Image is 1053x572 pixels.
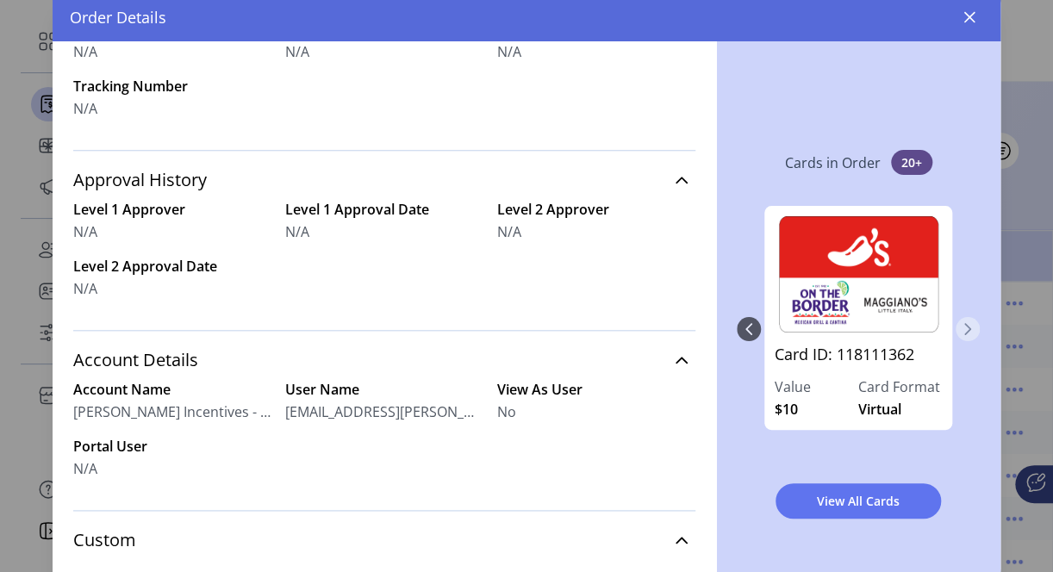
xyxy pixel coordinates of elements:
[497,41,521,62] span: N/A
[73,532,136,549] span: Custom
[73,76,271,96] label: Tracking Number
[285,221,309,242] span: N/A
[73,351,198,369] span: Account Details
[70,6,166,29] span: Order Details
[858,399,901,420] span: Virtual
[775,399,798,420] span: $10
[73,458,97,479] span: N/A
[775,216,942,333] img: 118111362
[73,19,695,140] div: Shipment
[858,376,942,397] label: Card Format
[73,221,97,242] span: N/A
[497,379,695,400] label: View As User
[497,221,521,242] span: N/A
[73,98,97,119] span: N/A
[73,401,271,422] span: [PERSON_NAME] Incentives - [PERSON_NAME]
[73,199,695,320] div: Approval History
[956,317,980,341] button: Next Page
[73,161,695,199] a: Approval History
[73,278,97,299] span: N/A
[73,379,695,500] div: Account Details
[798,492,919,510] span: View All Cards
[73,379,271,400] label: Account Name
[785,152,881,173] p: Cards in Order
[775,343,942,376] a: Card ID: 118111362
[285,379,483,400] label: User Name
[73,341,695,379] a: Account Details
[73,436,271,457] label: Portal User
[285,199,483,220] label: Level 1 Approval Date
[73,256,271,277] label: Level 2 Approval Date
[73,521,695,559] a: Custom
[73,199,271,220] label: Level 1 Approver
[775,376,858,397] label: Value
[73,41,97,62] span: N/A
[285,401,483,422] span: [EMAIL_ADDRESS][PERSON_NAME][DOMAIN_NAME]
[497,199,695,220] label: Level 2 Approver
[761,189,956,469] div: 0
[891,150,932,175] span: 20+
[497,401,516,422] span: No
[73,171,207,189] span: Approval History
[285,41,309,62] span: N/A
[776,483,941,519] button: View All Cards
